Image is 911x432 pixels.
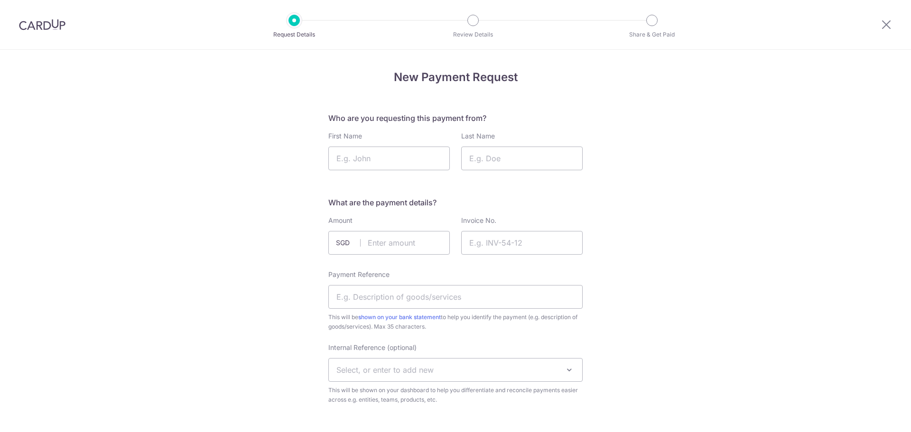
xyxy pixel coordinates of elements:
h5: What are the payment details? [328,197,583,208]
input: E.g. John [328,147,450,170]
span: This will be shown on your dashboard to help you differentiate and reconcile payments easier acro... [328,386,583,404]
input: E.g. INV-54-12 [461,231,583,255]
p: Request Details [259,30,329,39]
img: CardUp [19,19,65,30]
label: Invoice No. [461,216,496,225]
span: Help [21,7,41,15]
label: Last Name [461,131,495,141]
span: Select, or enter to add new [336,365,434,375]
p: Share & Get Paid [617,30,687,39]
input: E.g. Doe [461,147,583,170]
label: Internal Reference (optional) [328,343,417,352]
label: Payment Reference [328,270,390,279]
input: E.g. Description of goods/services [328,285,583,309]
a: shown on your bank statement [358,313,441,321]
h4: New Payment Request [328,69,583,86]
h5: Who are you requesting this payment from? [328,112,583,124]
span: SGD [336,238,361,248]
p: Review Details [438,30,508,39]
input: Enter amount [328,231,450,255]
span: This will be to help you identify the payment (e.g. description of goods/services). Max 35 charac... [328,313,583,331]
label: First Name [328,131,362,141]
label: Amount [328,216,353,225]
